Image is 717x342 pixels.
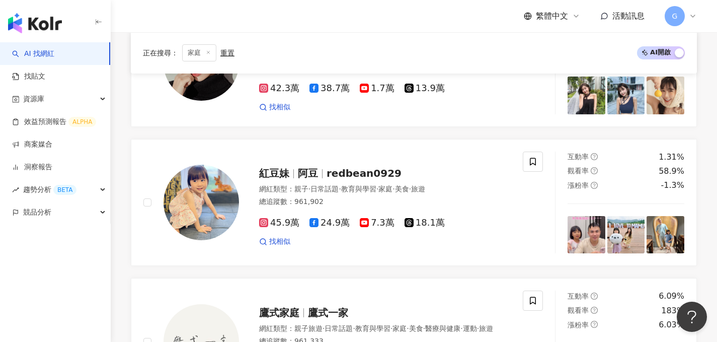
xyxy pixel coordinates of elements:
span: 旅遊 [479,324,493,332]
span: · [323,324,325,332]
span: · [376,185,378,193]
div: -1.3% [661,180,684,191]
a: 效益預測報告ALPHA [12,117,96,127]
a: 找相似 [259,237,290,247]
a: 找貼文 [12,72,45,82]
iframe: Help Scout Beacon - Open [677,302,707,332]
div: 6.09% [659,291,684,302]
a: 商案媒合 [12,140,52,150]
a: 洞察報告 [12,162,52,172]
span: question-circle [591,182,598,189]
div: 重置 [220,49,234,57]
span: 38.7萬 [309,83,350,94]
span: 家庭 [392,324,407,332]
span: 找相似 [269,102,290,112]
span: · [390,324,392,332]
span: 1.7萬 [360,83,394,94]
span: 趨勢分析 [23,178,76,201]
div: 6.03% [659,319,684,330]
a: searchAI 找網紅 [12,49,54,59]
span: 45.9萬 [259,218,299,228]
span: question-circle [591,307,598,314]
img: post-image [647,216,684,254]
span: 家庭 [182,44,216,61]
span: 13.9萬 [405,83,445,94]
span: 教育與學習 [341,185,376,193]
span: 24.9萬 [309,218,350,228]
span: 紅豆妹 [259,167,289,179]
span: 競品分析 [23,201,51,224]
span: 7.3萬 [360,218,394,228]
img: post-image [568,216,605,254]
img: post-image [607,216,645,254]
span: 繁體中文 [536,11,568,22]
span: 運動 [463,324,477,332]
span: 觀看率 [568,167,589,175]
div: BETA [53,185,76,195]
span: · [409,185,411,193]
img: post-image [568,77,605,114]
span: 親子 [294,185,308,193]
span: 醫療與健康 [425,324,460,332]
span: · [339,185,341,193]
span: 42.3萬 [259,83,299,94]
div: 網紅類型 ： [259,324,511,334]
span: question-circle [591,167,598,174]
span: G [672,11,678,22]
span: 親子旅遊 [294,324,323,332]
span: 互動率 [568,292,589,300]
div: 總追蹤數 ： 961,902 [259,197,511,207]
span: 漲粉率 [568,321,589,329]
a: 找相似 [259,102,290,112]
span: 正在搜尋 ： [143,49,178,57]
span: 鷹式家庭 [259,307,299,319]
span: question-circle [591,153,598,160]
span: · [353,324,355,332]
span: question-circle [591,293,598,300]
span: · [460,324,462,332]
span: 日常話題 [310,185,339,193]
span: 資源庫 [23,88,44,110]
div: 網紅類型 ： [259,184,511,194]
span: 鷹式一家 [308,307,348,319]
span: · [308,185,310,193]
span: 家庭 [378,185,392,193]
span: 阿豆 [298,167,318,179]
span: rise [12,186,19,193]
span: 互動率 [568,153,589,161]
span: 教育與學習 [355,324,390,332]
img: post-image [607,77,645,114]
span: · [477,324,479,332]
span: 美食 [395,185,409,193]
span: · [392,185,394,193]
span: 18.1萬 [405,218,445,228]
span: 活動訊息 [612,11,645,21]
span: question-circle [591,321,598,328]
span: redbean0929 [327,167,402,179]
span: 觀看率 [568,306,589,314]
span: 漲粉率 [568,181,589,189]
span: 美食 [409,324,423,332]
div: 183% [661,305,684,316]
img: post-image [647,77,684,114]
span: 日常話題 [325,324,353,332]
a: KOL Avatar紅豆妹阿豆redbean0929網紅類型：親子·日常話題·教育與學習·家庭·美食·旅遊總追蹤數：961,90245.9萬24.9萬7.3萬18.1萬找相似互動率questio... [131,139,697,266]
span: · [423,324,425,332]
img: logo [8,13,62,33]
img: KOL Avatar [164,165,239,240]
span: 找相似 [269,237,290,247]
div: 58.9% [659,166,684,177]
div: 1.31% [659,152,684,163]
span: · [407,324,409,332]
span: 旅遊 [411,185,425,193]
